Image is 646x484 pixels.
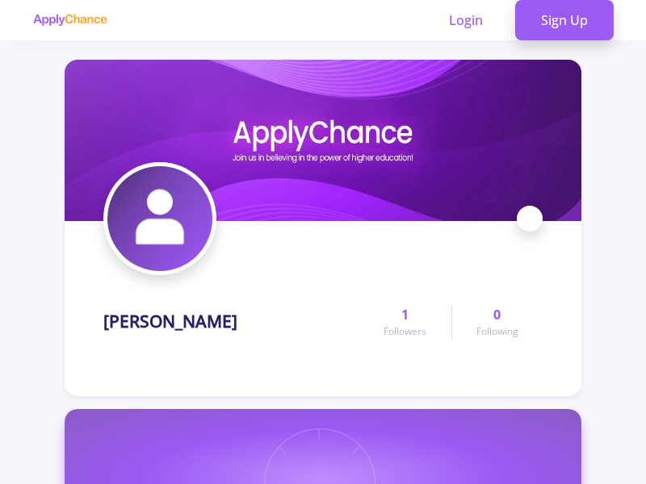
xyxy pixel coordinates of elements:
img: Mahdiyeh Rouzpeikaravatar [107,166,212,271]
a: 1Followers [359,305,451,339]
span: 0 [493,305,501,324]
span: Followers [384,324,426,339]
h1: [PERSON_NAME] [103,311,237,332]
a: 0Following [451,305,543,339]
span: Following [476,324,518,339]
img: applychance logo text only [32,14,107,27]
img: Mahdiyeh Rouzpeikarcover image [65,60,581,221]
span: 1 [401,305,409,324]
